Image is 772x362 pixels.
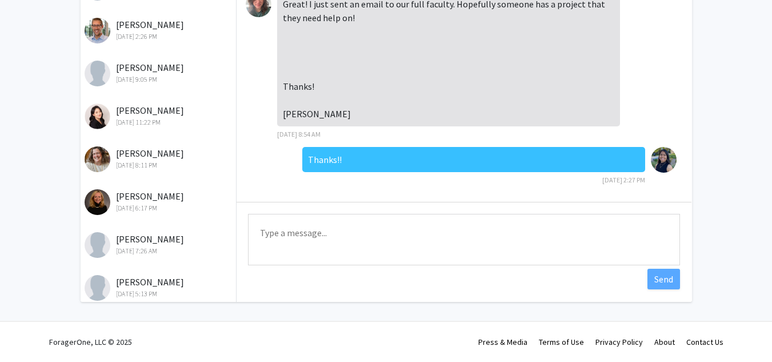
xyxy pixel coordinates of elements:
[85,61,234,85] div: [PERSON_NAME]
[85,104,234,128] div: [PERSON_NAME]
[49,322,132,362] div: ForagerOne, LLC © 2025
[85,232,234,256] div: [PERSON_NAME]
[248,214,680,265] textarea: Message
[85,18,234,42] div: [PERSON_NAME]
[85,61,110,86] img: Yanira Paz
[478,337,527,347] a: Press & Media
[9,311,49,353] iframe: Chat
[85,203,234,213] div: [DATE] 6:17 PM
[85,289,234,299] div: [DATE] 5:13 PM
[686,337,723,347] a: Contact Us
[85,31,234,42] div: [DATE] 2:26 PM
[85,232,110,258] img: Lauren Cagle
[85,189,110,215] img: Sarah Hawkins
[85,146,110,172] img: Ruth Bryan
[654,337,675,347] a: About
[602,176,645,184] span: [DATE] 2:27 PM
[85,104,110,129] img: Yeon Jung Kang
[85,18,110,43] img: Spencer Greenhalgh
[85,275,110,301] img: Jennifer Cramer
[595,337,643,347] a: Privacy Policy
[277,130,321,138] span: [DATE] 8:54 AM
[85,160,234,170] div: [DATE] 8:11 PM
[85,117,234,128] div: [DATE] 11:22 PM
[647,269,680,289] button: Send
[85,146,234,170] div: [PERSON_NAME]
[302,147,645,172] div: Thanks!!
[85,189,234,213] div: [PERSON_NAME]
[651,147,677,173] img: Fabiola Cadenas
[85,275,234,299] div: [PERSON_NAME]
[539,337,584,347] a: Terms of Use
[85,246,234,256] div: [DATE] 7:26 AM
[85,74,234,85] div: [DATE] 9:05 PM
